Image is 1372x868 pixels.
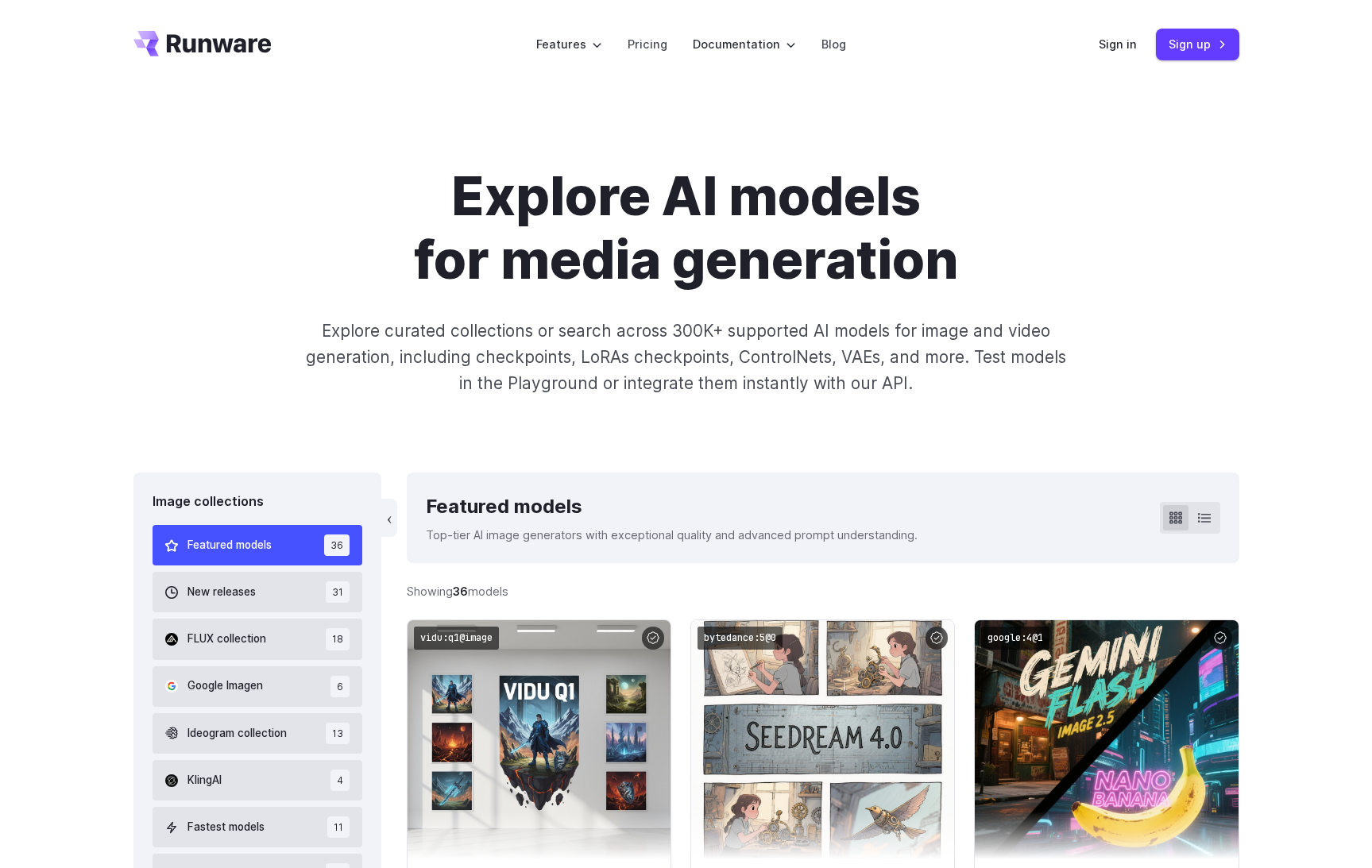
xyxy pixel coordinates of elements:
[628,35,667,53] a: Pricing
[244,165,1129,292] h1: Explore AI models for media generation
[187,677,263,695] span: Google Imagen
[187,584,256,601] span: New releases
[426,526,918,544] p: Top-tier AI image generators with exceptional quality and advanced prompt understanding.
[326,581,350,603] span: 31
[299,318,1072,397] p: Explore curated collections or search across 300K+ supported AI models for image and video genera...
[153,807,363,847] button: Fastest models 11
[691,620,954,859] img: Seedream 4.0
[821,35,846,53] a: Blog
[187,819,265,836] span: Fastest models
[698,627,783,650] code: bytedance:5@0
[327,816,350,838] span: 11
[153,713,363,754] button: Ideogram collection 13
[153,572,363,612] button: New releases 31
[153,525,363,565] button: Featured models 36
[187,631,266,648] span: FLUX collection
[453,584,468,598] strong: 36
[408,620,671,859] img: Vidu Q1
[153,760,363,800] button: KlingAI 4
[133,31,272,56] a: Go to /
[187,537,272,554] span: Featured models
[187,772,222,789] span: KlingAI
[381,499,397,537] button: ‹
[153,666,363,707] button: Google Imagen 6
[693,35,796,53] label: Documentation
[326,628,350,650] span: 18
[324,534,350,556] span: 36
[326,723,350,744] span: 13
[330,676,350,697] span: 6
[187,725,287,743] span: Ideogram collection
[1156,29,1239,60] a: Sign up
[536,35,602,53] label: Features
[330,770,350,791] span: 4
[1099,35,1137,53] a: Sign in
[407,582,508,600] div: Showing models
[153,492,363,512] div: Image collections
[426,492,918,522] div: Featured models
[153,619,363,659] button: FLUX collection 18
[975,620,1238,859] img: Gemini Flash Image 2.5
[414,627,499,650] code: vidu:q1@image
[981,627,1049,650] code: google:4@1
